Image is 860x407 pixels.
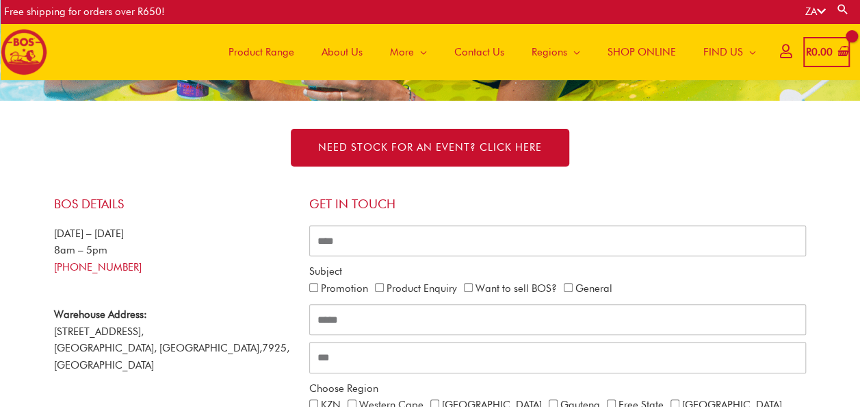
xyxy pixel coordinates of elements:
[532,32,567,73] span: Regions
[54,244,107,256] span: 8am – 5pm
[309,263,342,280] label: Subject
[575,282,612,295] label: General
[54,261,142,273] a: [PHONE_NUMBER]
[518,23,594,80] a: Regions
[454,32,504,73] span: Contact Us
[54,325,144,338] span: [STREET_ADDRESS],
[308,23,376,80] a: About Us
[806,46,811,58] span: R
[803,37,850,68] a: View Shopping Cart, empty
[291,129,569,166] a: NEED STOCK FOR AN EVENT? Click here
[703,32,743,73] span: FIND US
[318,143,542,153] span: NEED STOCK FOR AN EVENT? Click here
[806,46,833,58] bdi: 0.00
[54,227,124,240] span: [DATE] – [DATE]
[608,32,676,73] span: SHOP ONLINE
[376,23,441,80] a: More
[475,282,557,295] label: Want to sell BOS?
[321,282,368,295] label: Promotion
[215,23,308,80] a: Product Range
[836,3,850,16] a: Search button
[322,32,363,73] span: About Us
[229,32,294,73] span: Product Range
[390,32,414,73] span: More
[441,23,518,80] a: Contact Us
[309,380,378,397] label: Choose Region
[594,23,690,80] a: SHOP ONLINE
[54,342,262,354] span: [GEOGRAPHIC_DATA], [GEOGRAPHIC_DATA],
[54,197,296,212] h4: BOS Details
[54,308,147,321] strong: Warehouse Address:
[387,282,457,295] label: Product Enquiry
[1,29,47,75] img: BOS logo finals-200px
[205,23,770,80] nav: Site Navigation
[805,5,826,18] a: ZA
[309,197,807,212] h4: Get in touch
